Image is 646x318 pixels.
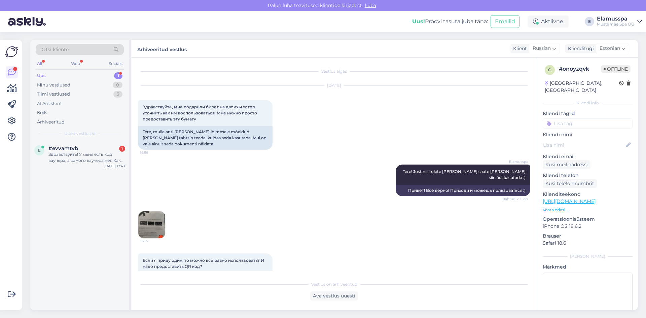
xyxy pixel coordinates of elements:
span: Nähtud ✓ 16:57 [502,197,528,202]
span: 16:57 [140,239,166,244]
p: Vaata edasi ... [543,207,633,213]
span: Elamusspa [503,159,528,164]
div: Küsi meiliaadressi [543,160,590,169]
p: Märkmed [543,263,633,271]
input: Lisa nimi [543,141,625,149]
div: Klient [510,45,527,52]
span: Offline [601,65,631,73]
div: # onoyzqvk [559,65,601,73]
div: AI Assistent [37,100,62,107]
div: [DATE] 17:43 [104,164,125,169]
span: Russian [533,45,551,52]
p: Brauser [543,233,633,240]
p: Klienditeekond [543,191,633,198]
a: ElamusspaMustamäe Spa OÜ [597,16,642,27]
b: Uus! [412,18,425,25]
div: Minu vestlused [37,82,70,89]
span: Uued vestlused [64,131,96,137]
div: Küsi telefoninumbrit [543,179,597,188]
div: 1 [114,72,122,79]
span: Otsi kliente [42,46,69,53]
span: Luba [363,2,378,8]
img: Askly Logo [5,45,18,58]
div: Kliendi info [543,100,633,106]
p: Kliendi telefon [543,172,633,179]
p: Operatsioonisüsteem [543,216,633,223]
div: Kõik [37,109,47,116]
div: Web [70,59,81,68]
div: [PERSON_NAME] [543,253,633,259]
div: 1 [119,146,125,152]
div: 0 [113,82,122,89]
div: Tiimi vestlused [37,91,70,98]
div: Vestlus algas [138,68,530,74]
p: Kliendi nimi [543,131,633,138]
div: Aktiivne [528,15,569,28]
div: Здравствуйте! У меня есть код ваучера, а самого ваучера нет. Как быть? [48,151,125,164]
div: E [585,17,594,26]
div: Arhiveeritud [37,119,65,126]
div: Proovi tasuta juba täna: [412,17,488,26]
a: [URL][DOMAIN_NAME] [543,198,596,204]
span: Vestlus on arhiveeritud [311,281,357,287]
div: Mustamäe Spa OÜ [597,22,635,27]
div: Klienditugi [565,45,594,52]
span: e [38,148,41,153]
button: Emailid [491,15,519,28]
span: Tere! Just nii! tulete [PERSON_NAME] saate [PERSON_NAME] siin ära kasutada :) [403,169,527,180]
p: iPhone OS 18.6.2 [543,223,633,230]
div: Socials [107,59,124,68]
label: Arhiveeritud vestlus [137,44,187,53]
div: 3 [113,91,122,98]
span: o [548,67,551,72]
div: [GEOGRAPHIC_DATA], [GEOGRAPHIC_DATA] [545,80,619,94]
div: All [36,59,43,68]
div: Ava vestlus uuesti [310,291,358,301]
input: Lisa tag [543,118,633,129]
p: Safari 18.6 [543,240,633,247]
div: Uus [37,72,46,79]
img: Attachment [138,211,165,238]
span: Здравствуйте, мне подарили билет на двоих и хотел уточнить как им воспользоваться. Мне нужно прос... [143,104,258,121]
div: Привет! Всё верно! Приходи и можешь пользоваться :) [396,185,530,196]
span: Если я приду один, то можно все равно использовать? И надо предоставить QR код? [143,258,265,269]
div: Tere, mulle anti [PERSON_NAME] inimesele mõeldud [PERSON_NAME] tahtsin teada, kuidas seda kasutad... [138,126,273,150]
span: #evvamtvb [48,145,78,151]
p: Kliendi tag'id [543,110,633,117]
p: Kliendi email [543,153,633,160]
span: Estonian [600,45,620,52]
div: Elamusspa [597,16,635,22]
div: [DATE] [138,82,530,89]
span: 16:56 [140,150,165,155]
